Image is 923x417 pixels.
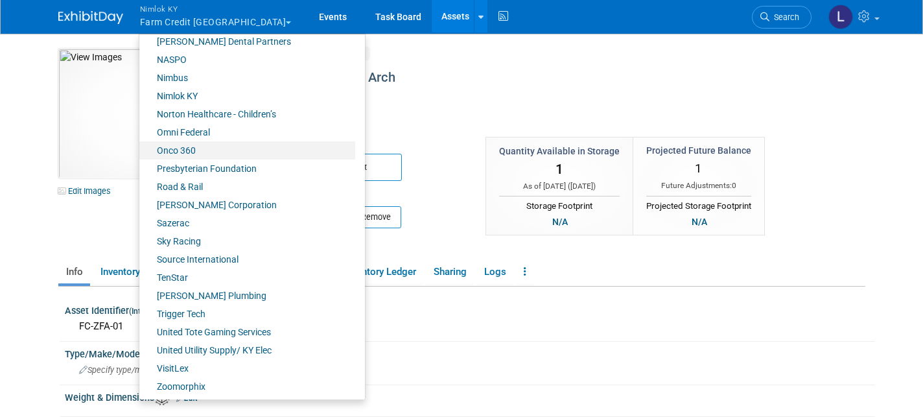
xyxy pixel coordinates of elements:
[139,32,355,51] a: [PERSON_NAME] Dental Partners
[688,215,711,229] div: N/A
[499,181,620,192] div: As of [DATE] ( )
[140,2,292,16] span: Nimlok KY
[646,144,751,157] div: Projected Future Balance
[139,141,355,160] a: Onco 360
[65,344,875,361] div: Type/Make/Model:
[732,181,736,190] span: 0
[769,12,799,22] span: Search
[695,161,702,176] span: 1
[58,11,123,24] img: ExhibitDay
[65,388,875,405] div: Weight & Dimensions
[548,215,572,229] div: N/A
[256,97,788,134] div: Tags
[342,206,401,228] button: Remove
[476,261,513,283] a: Logs
[139,268,355,287] a: TenStar
[426,261,474,283] a: Sharing
[139,69,355,87] a: Nimbus
[139,105,355,123] a: Norton Healthcare - Children’s
[65,301,875,317] div: Asset Identifier :
[58,261,90,283] a: Info
[58,49,229,178] img: View Images
[139,51,355,69] a: NASPO
[139,250,355,268] a: Source International
[139,341,355,359] a: United Utility Supply/ KY Elec
[646,196,751,213] div: Projected Storage Footprint
[828,5,853,29] img: Luc Schaefer
[139,123,355,141] a: Omni Federal
[646,180,751,191] div: Future Adjustments:
[129,307,192,316] small: (Internal Asset Id)
[336,261,423,283] a: Inventory Ledger
[555,161,563,177] span: 1
[139,160,355,178] a: Presbyterian Foundation
[58,183,116,199] a: Edit Images
[139,377,355,396] a: Zoomorphix
[139,323,355,341] a: United Tote Gaming Services
[75,316,865,337] div: FC-ZFA-01
[139,232,355,250] a: Sky Racing
[570,182,593,191] span: [DATE]
[79,365,181,375] span: Specify type/make/model
[93,261,180,283] a: Inventory Details
[499,145,620,158] div: Quantity Available in Storage
[139,87,355,105] a: Nimlok KY
[252,66,788,89] div: FCMA Zoom Flag - Arch
[139,287,355,305] a: [PERSON_NAME] Plumbing
[499,196,620,213] div: Storage Footprint
[139,305,355,323] a: Trigger Tech
[139,178,355,196] a: Road & Rail
[139,214,355,232] a: Sazerac
[139,196,355,214] a: [PERSON_NAME] Corporation
[139,359,355,377] a: VisitLex
[752,6,812,29] a: Search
